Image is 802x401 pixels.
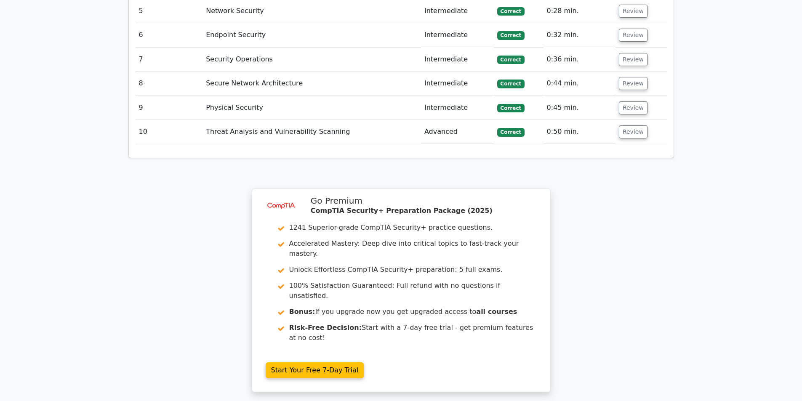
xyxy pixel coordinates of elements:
td: Intermediate [421,96,494,120]
td: 6 [136,23,203,47]
span: Correct [497,128,525,136]
td: Intermediate [421,48,494,72]
button: Review [619,5,647,18]
button: Review [619,101,647,114]
td: Advanced [421,120,494,144]
a: Start Your Free 7-Day Trial [266,362,364,378]
span: Correct [497,7,525,16]
td: 0:45 min. [544,96,615,120]
td: 0:50 min. [544,120,615,144]
span: Correct [497,104,525,112]
td: Threat Analysis and Vulnerability Scanning [202,120,421,144]
span: Correct [497,31,525,40]
td: Security Operations [202,48,421,72]
span: Correct [497,56,525,64]
td: 0:44 min. [544,72,615,96]
td: Physical Security [202,96,421,120]
button: Review [619,53,647,66]
td: Endpoint Security [202,23,421,47]
td: Secure Network Architecture [202,72,421,96]
td: 0:36 min. [544,48,615,72]
td: 10 [136,120,203,144]
button: Review [619,125,647,138]
td: 7 [136,48,203,72]
span: Correct [497,80,525,88]
td: 0:32 min. [544,23,615,47]
button: Review [619,77,647,90]
td: Intermediate [421,23,494,47]
td: 9 [136,96,203,120]
td: 8 [136,72,203,96]
button: Review [619,29,647,42]
td: Intermediate [421,72,494,96]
